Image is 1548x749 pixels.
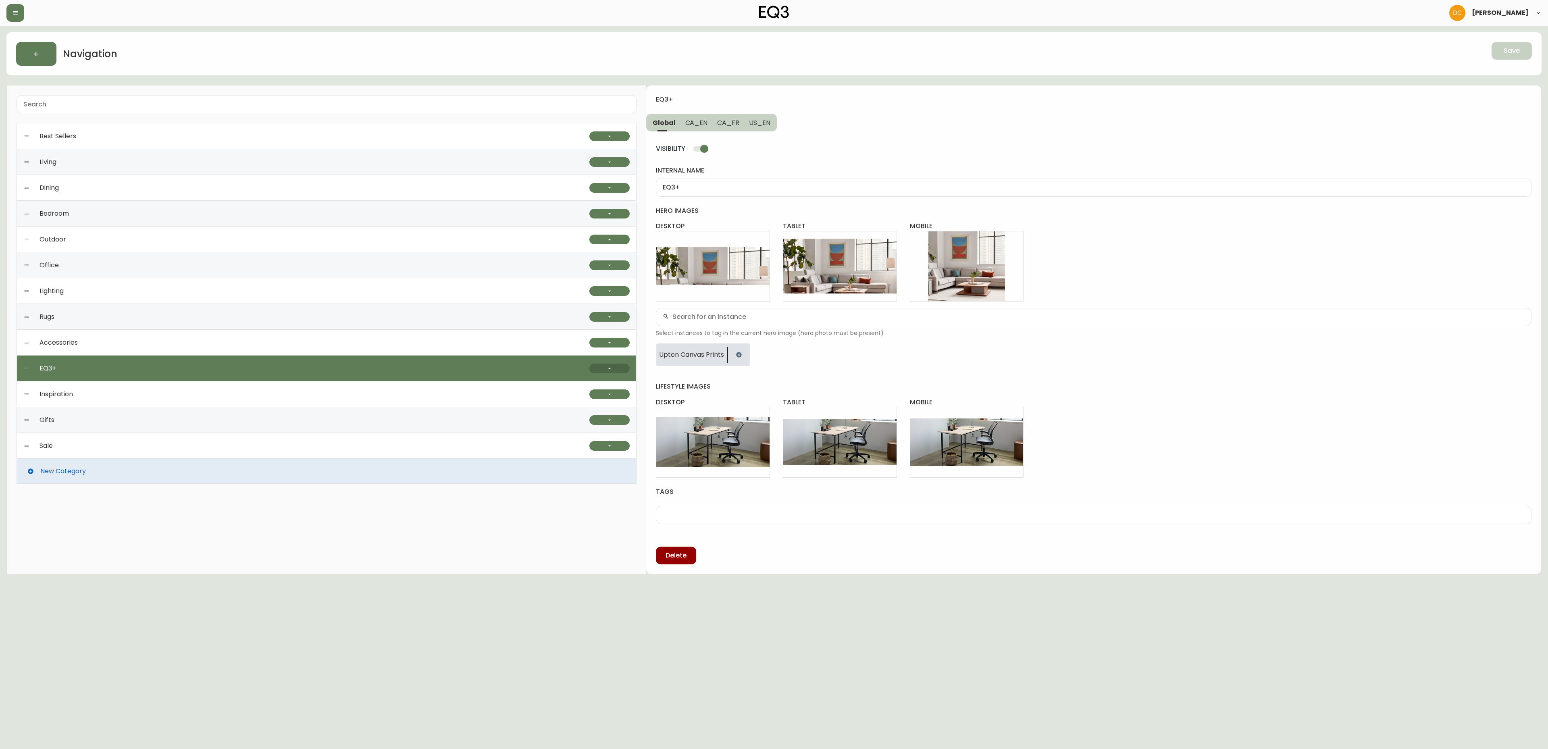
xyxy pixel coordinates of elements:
span: Gifts [40,416,54,424]
h4: hero images [656,206,1531,215]
span: Lighting [40,287,64,295]
span: Outdoor [40,236,66,243]
span: Office [40,262,59,269]
span: Inspiration [40,391,73,398]
span: CA_FR [717,119,739,127]
img: 7eb451d6983258353faa3212700b340b [1449,5,1465,21]
h4: tablet [783,222,897,231]
span: [PERSON_NAME] [1472,10,1529,16]
span: Dining [40,184,59,191]
input: Search [23,100,630,108]
span: Living [40,158,56,166]
h4: tags [656,487,1531,496]
label: internal name [656,166,1531,175]
h4: mobile [910,222,1024,231]
span: Global [653,119,676,127]
span: Select instances to tag in the current hero image (hero photo must be present) [656,329,1531,337]
span: Bedroom [40,210,69,217]
h4: desktop [656,222,770,231]
span: Best Sellers [40,133,76,140]
span: Accessories [40,339,78,346]
button: Delete [656,547,696,564]
span: EQ3+ [40,365,56,372]
h2: Navigation [63,47,117,61]
span: VISIBILITY [656,144,686,153]
span: Upton Canvas Prints [659,351,724,358]
img: logo [759,6,789,19]
input: Search for an instance [672,313,1525,321]
h4: lifestyle images [656,382,1531,391]
h4: desktop [656,398,770,407]
span: New Category [40,468,86,475]
h4: mobile [910,398,1024,407]
h4: tablet [783,398,897,407]
span: Delete [666,551,687,560]
span: CA_EN [685,119,708,127]
span: Rugs [40,313,54,320]
h4: eq3+ [656,95,1525,104]
span: US_EN [749,119,770,127]
span: Sale [40,442,53,449]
